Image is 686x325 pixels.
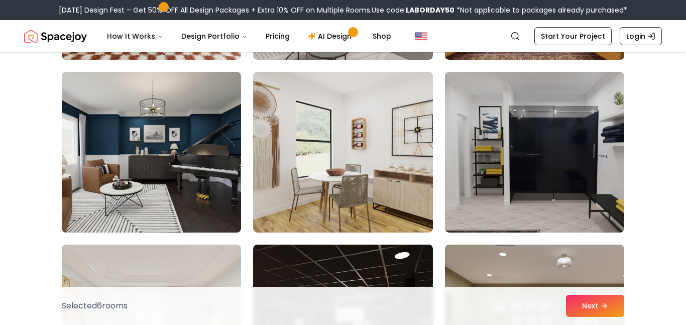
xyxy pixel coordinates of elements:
[566,295,624,317] button: Next
[365,26,399,46] a: Shop
[62,72,241,233] img: Room room-43
[24,20,662,52] nav: Global
[534,27,612,45] a: Start Your Project
[99,26,171,46] button: How It Works
[24,26,87,46] img: Spacejoy Logo
[454,5,627,15] span: *Not applicable to packages already purchased*
[300,26,363,46] a: AI Design
[173,26,256,46] button: Design Portfolio
[24,26,87,46] a: Spacejoy
[62,300,128,312] p: Selected 6 room s
[445,72,624,233] img: Room room-45
[406,5,454,15] b: LABORDAY50
[59,5,627,15] div: [DATE] Design Fest – Get 50% OFF All Design Packages + Extra 10% OFF on Multiple Rooms.
[253,72,432,233] img: Room room-44
[415,30,427,42] img: United States
[620,27,662,45] a: Login
[372,5,454,15] span: Use code:
[99,26,399,46] nav: Main
[258,26,298,46] a: Pricing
